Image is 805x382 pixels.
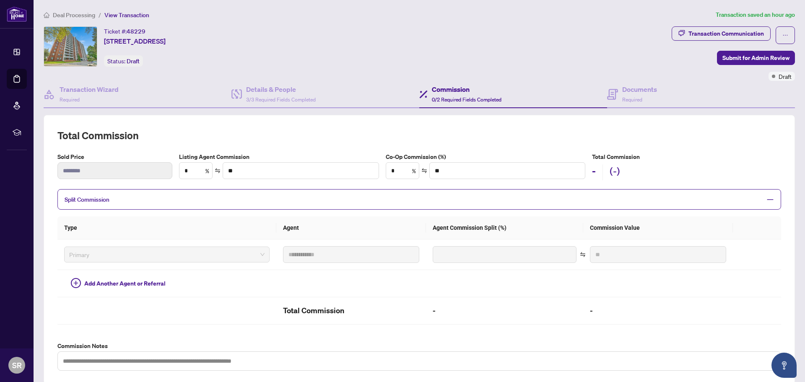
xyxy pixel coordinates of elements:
th: Commission Value [583,216,733,239]
span: Submit for Admin Review [722,51,789,65]
span: Deal Processing [53,11,95,19]
div: Transaction Communication [688,27,764,40]
h2: - [592,164,596,180]
button: Submit for Admin Review [717,51,795,65]
h4: Details & People [246,84,316,94]
h4: Transaction Wizard [60,84,119,94]
span: 3/3 Required Fields Completed [246,96,316,103]
span: 0/2 Required Fields Completed [432,96,501,103]
h2: Total Commission [283,304,419,317]
th: Agent [276,216,426,239]
span: SR [12,359,22,371]
h2: Total Commission [57,129,781,142]
span: Draft [779,72,792,81]
button: Add Another Agent or Referral [64,277,172,290]
label: Sold Price [57,152,172,161]
article: Transaction saved an hour ago [716,10,795,20]
label: Co-Op Commission (%) [386,152,586,161]
span: Primary [69,248,265,261]
span: Draft [127,57,140,65]
img: logo [7,6,27,22]
span: Add Another Agent or Referral [84,279,166,288]
span: Required [622,96,642,103]
span: home [44,12,49,18]
img: IMG-E12315941_1.jpg [44,27,97,66]
span: [STREET_ADDRESS] [104,36,166,46]
th: Agent Commission Split (%) [426,216,583,239]
span: ellipsis [782,32,788,38]
h4: Documents [622,84,657,94]
label: Listing Agent Commission [179,152,379,161]
span: 48229 [127,28,145,35]
span: minus [766,196,774,203]
h5: Total Commission [592,152,781,161]
label: Commission Notes [57,341,781,351]
span: swap [580,252,586,257]
h2: - [590,304,726,317]
span: plus-circle [71,278,81,288]
h2: - [433,304,576,317]
div: Split Commission [57,189,781,210]
th: Type [57,216,276,239]
div: Status: [104,55,143,67]
button: Transaction Communication [672,26,771,41]
span: swap [215,168,221,174]
div: Ticket #: [104,26,145,36]
span: swap [421,168,427,174]
span: View Transaction [104,11,149,19]
button: Open asap [771,353,797,378]
li: / [99,10,101,20]
span: Split Commission [65,196,109,203]
h2: (-) [610,164,620,180]
h4: Commission [432,84,501,94]
span: Required [60,96,80,103]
